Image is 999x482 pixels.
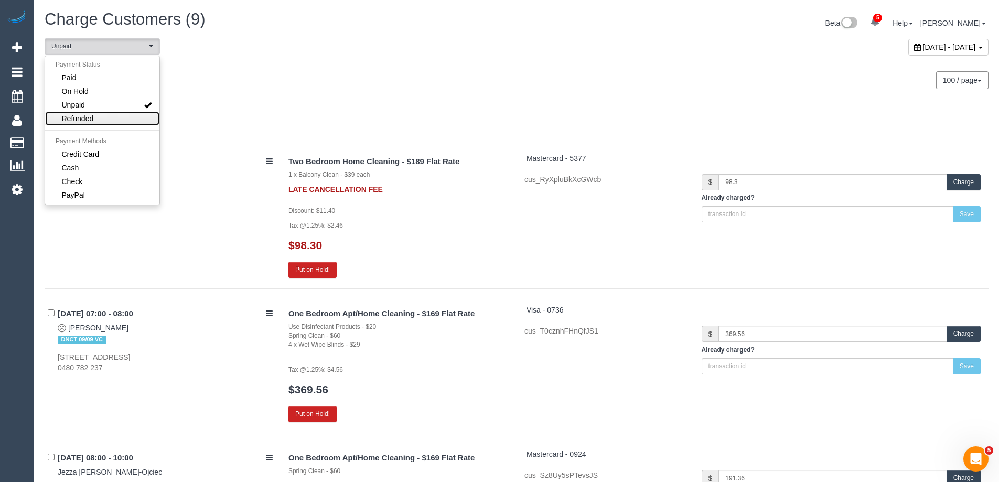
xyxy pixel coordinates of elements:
img: New interface [840,17,857,30]
span: Unpaid [62,100,85,110]
a: Mastercard - 5377 [527,154,586,163]
span: Check [62,176,83,187]
h4: Two Bedroom Home Cleaning - $189 Flat Rate [288,157,509,166]
span: $ [702,174,719,190]
div: Spring Clean - $60 [288,331,509,340]
span: 5 [985,446,993,455]
h4: [DATE] 07:00 - 08:00 [58,309,273,318]
h4: One Bedroom Apt/Home Cleaning - $169 Flat Rate [288,454,509,463]
span: On Hold [62,86,89,97]
span: Refunded [62,113,94,124]
span: Payment Methods [56,137,106,145]
h4: One Bedroom Apt/Home Cleaning - $169 Flat Rate [288,309,509,318]
a: Mastercard - 0924 [527,450,586,458]
a: Help [893,19,913,27]
button: 100 / page [936,71,989,89]
span: Charge Customers (9) [45,10,206,28]
div: Use Disinfectant Products - $20 [288,323,509,331]
input: transaction id [702,358,953,374]
span: Cash [62,163,79,173]
div: U [STREET_ADDRESS] 0422 016 261 [58,186,273,207]
div: Spring Clean - $60 [288,467,509,476]
button: Unpaid [45,38,160,55]
div: Tags [58,333,273,347]
button: Put on Hold! [288,406,337,422]
a: $369.56 [288,383,328,395]
span: Unpaid [51,42,146,51]
div: 4 x Wet Wipe Blinds - $29 [288,340,509,349]
span: $ [702,326,719,342]
div: cus_Sz8Uy5sPTevsJS [524,470,686,480]
span: DNCT 09/09 VC [58,336,106,344]
small: Discount: $11.40 [288,207,335,215]
nav: Pagination navigation [937,71,989,89]
a: Visa - 0736 [527,306,564,314]
a: 5 [865,10,885,34]
img: Automaid Logo [6,10,27,25]
button: Charge [947,174,981,190]
iframe: Intercom live chat [963,446,989,472]
h4: [DATE] 07:00 - 08:00 [58,157,273,166]
span: Paid [62,72,77,83]
small: Tax @1.25%: $4.56 [288,366,343,373]
h4: [DATE] 08:00 - 10:00 [58,454,273,463]
a: [PERSON_NAME] [68,324,128,332]
small: Tax @1.25%: $2.46 [288,222,343,229]
div: 1 x Balcony Clean - $39 each [288,170,509,179]
h5: Already charged? [702,347,981,354]
strong: LATE CANCELLATION FEE [288,180,383,194]
span: 5 [873,14,882,22]
span: Payment Status [56,61,100,68]
a: $98.30 [288,239,322,251]
div: cus_RyXpluBkXcGWcb [524,174,686,185]
input: transaction id [702,206,953,222]
div: cus_T0cznhFHnQfJS1 [524,326,686,336]
a: Jezza [PERSON_NAME]-Ojciec [58,468,162,476]
span: [DATE] - [DATE] [923,43,976,51]
div: [STREET_ADDRESS] 0480 782 237 [58,352,273,373]
button: Charge [947,326,981,342]
a: Beta [825,19,858,27]
span: Credit Card [62,149,100,159]
a: [PERSON_NAME] [920,19,986,27]
span: PayPal [62,190,85,200]
h5: Already charged? [702,195,981,201]
button: Put on Hold! [288,262,337,278]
